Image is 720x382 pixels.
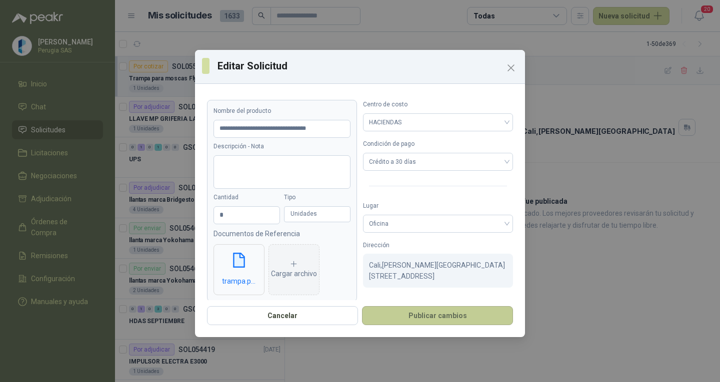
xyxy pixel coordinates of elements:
label: Tipo [284,193,350,202]
span: Oficina [369,216,507,231]
label: Cantidad [213,193,280,202]
div: Cali , [PERSON_NAME][GEOGRAPHIC_DATA] [363,254,513,288]
label: Lugar [363,201,513,211]
button: Publicar cambios [362,306,513,325]
button: Close [503,60,519,76]
p: Documentos de Referencia [213,228,350,239]
label: Condición de pago [363,139,513,149]
label: Descripción - Nota [213,142,350,151]
span: HACIENDAS [369,115,507,130]
p: [STREET_ADDRESS] [369,271,507,282]
label: Dirección [363,241,513,250]
label: Nombre del producto [213,106,350,116]
button: Cancelar [207,306,358,325]
h3: Editar Solicitud [217,58,518,73]
span: Crédito a 30 días [369,154,507,169]
label: Centro de costo [363,100,513,109]
div: Unidades [284,206,350,222]
div: Cargar archivo [271,260,317,280]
